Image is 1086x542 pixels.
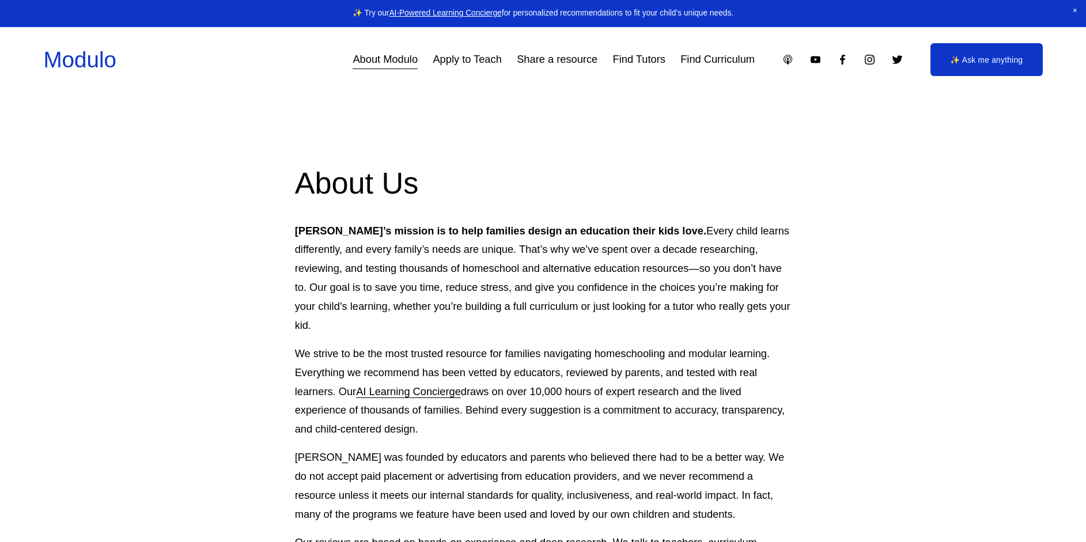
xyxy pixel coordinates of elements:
p: [PERSON_NAME] was founded by educators and parents who believed there had to be a better way. We ... [295,448,792,524]
p: We strive to be the most trusted resource for families navigating homeschooling and modular learn... [295,344,792,439]
a: ✨ Ask me anything [930,43,1043,76]
a: Apple Podcasts [782,54,794,66]
a: Find Tutors [613,49,665,70]
a: Twitter [891,54,903,66]
a: Facebook [837,54,849,66]
a: Modulo [43,47,116,72]
a: AI Learning Concierge [356,385,461,397]
strong: [PERSON_NAME]’s mission is to help families design an education their kids love. [295,225,706,237]
p: Every child learns differently, and every family’s needs are unique. That’s why we’ve spent over ... [295,222,792,335]
a: Find Curriculum [680,49,755,70]
a: Instagram [864,54,876,66]
h2: About Us [295,164,792,203]
a: About Modulo [353,49,418,70]
a: Apply to Teach [433,49,501,70]
a: AI-Powered Learning Concierge [389,9,501,17]
a: Share a resource [517,49,597,70]
a: YouTube [809,54,822,66]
